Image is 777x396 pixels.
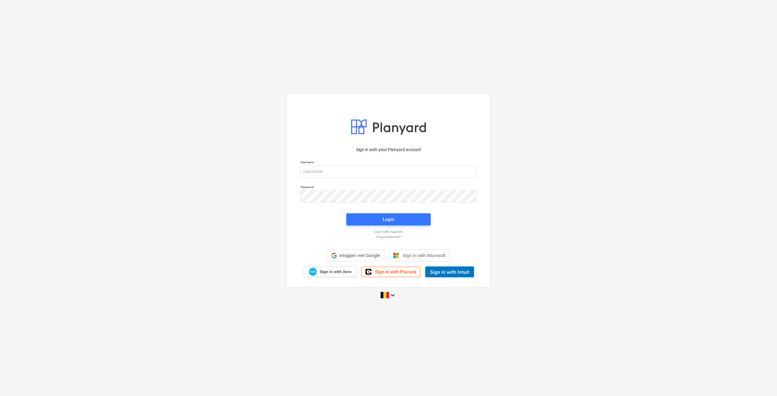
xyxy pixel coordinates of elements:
a: Log in with magic link [297,230,480,234]
span: Sign in with Procore [375,269,416,275]
p: Password [300,185,477,190]
img: Xero logo [309,268,317,276]
span: Sign in with Microsoft [403,253,446,258]
button: Login [346,213,431,225]
div: Inloggen met Google [327,249,384,262]
span: Inloggen met Google [339,253,380,258]
a: Sign in with Procore [361,267,420,277]
input: Username [300,166,477,178]
a: Sign in with Xero [303,266,357,277]
div: Login [383,215,394,223]
img: Microsoft logo [393,252,399,259]
p: Username [300,160,477,165]
p: Sign in with your Planyard account [300,147,477,153]
a: Forgot password? [297,235,480,239]
span: Sign in with Xero [320,269,351,275]
i: keyboard_arrow_down [389,292,396,299]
